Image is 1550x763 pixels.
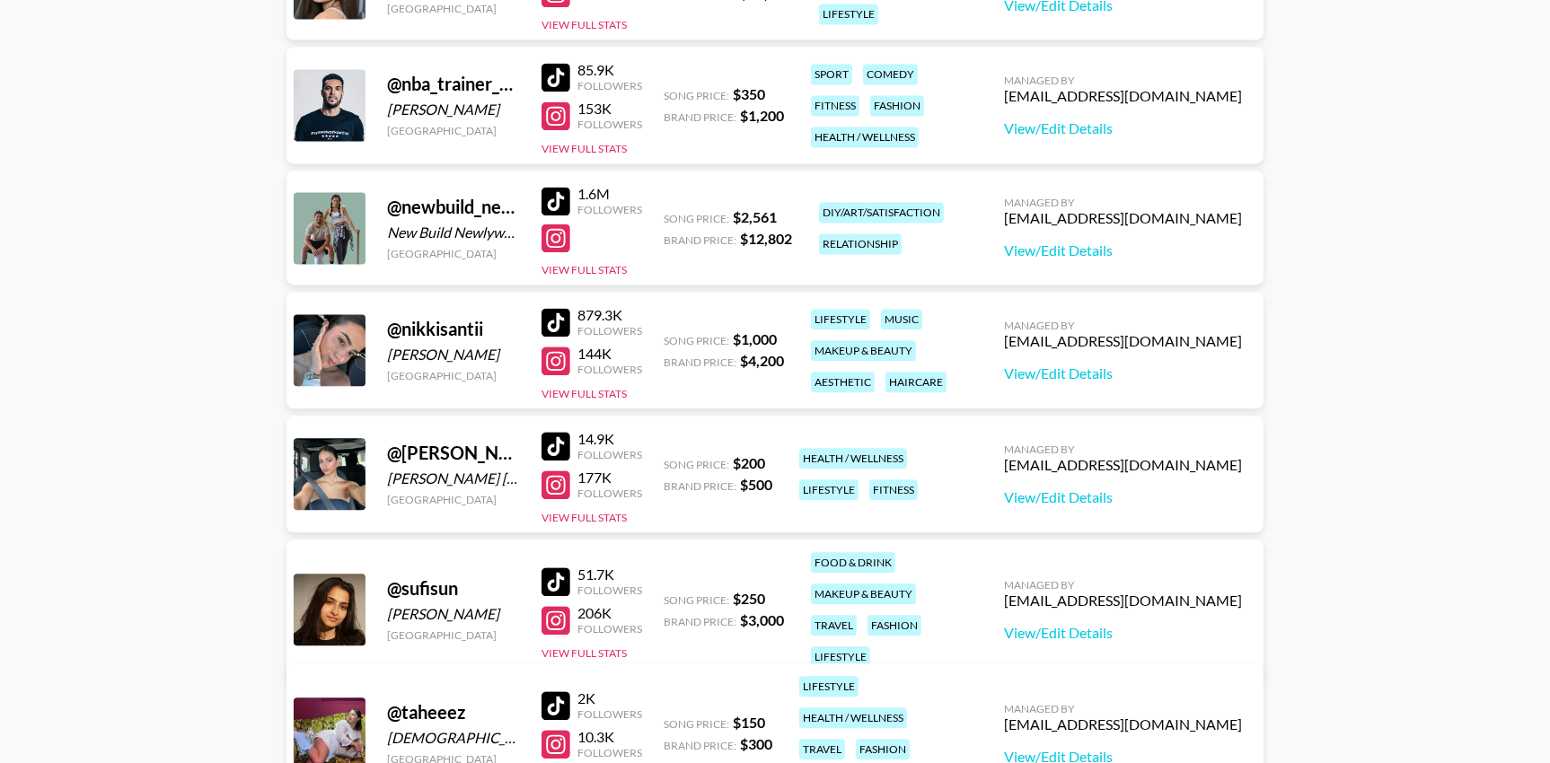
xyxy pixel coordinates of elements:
[1004,488,1242,506] a: View/Edit Details
[811,646,870,667] div: lifestyle
[733,714,765,731] strong: $ 150
[1004,87,1242,105] div: [EMAIL_ADDRESS][DOMAIN_NAME]
[811,552,895,573] div: food & drink
[856,739,910,759] div: fashion
[885,372,947,392] div: haircare
[577,79,642,92] div: Followers
[387,247,520,260] div: [GEOGRAPHIC_DATA]
[811,309,870,329] div: lifestyle
[664,110,736,124] span: Brand Price:
[577,363,642,376] div: Followers
[733,85,765,102] strong: $ 350
[733,590,765,607] strong: $ 250
[1004,332,1242,350] div: [EMAIL_ADDRESS][DOMAIN_NAME]
[577,345,642,363] div: 144K
[542,142,627,155] button: View Full Stats
[733,454,765,471] strong: $ 200
[811,127,919,147] div: health / wellness
[1004,241,1242,259] a: View/Edit Details
[577,469,642,487] div: 177K
[811,372,875,392] div: aesthetic
[577,622,642,636] div: Followers
[387,628,520,642] div: [GEOGRAPHIC_DATA]
[577,728,642,746] div: 10.3K
[577,566,642,583] div: 51.7K
[577,185,642,203] div: 1.6M
[819,202,944,223] div: diy/art/satisfaction
[733,208,777,225] strong: $ 2,561
[1004,715,1242,733] div: [EMAIL_ADDRESS][DOMAIN_NAME]
[881,309,922,329] div: music
[740,476,772,493] strong: $ 500
[799,707,907,728] div: health / wellness
[387,493,520,506] div: [GEOGRAPHIC_DATA]
[1004,578,1242,592] div: Managed By
[577,583,642,597] div: Followers
[664,739,736,752] span: Brand Price:
[799,739,845,759] div: travel
[577,100,642,118] div: 153K
[387,442,520,464] div: @ [PERSON_NAME].camilaa
[867,615,921,636] div: fashion
[740,230,792,247] strong: $ 12,802
[664,479,736,493] span: Brand Price:
[577,604,642,622] div: 206K
[799,448,907,469] div: health / wellness
[664,615,736,628] span: Brand Price:
[577,487,642,500] div: Followers
[1004,196,1242,209] div: Managed By
[577,746,642,759] div: Followers
[542,263,627,276] button: View Full Stats
[740,611,784,628] strong: $ 3,000
[1004,119,1242,137] a: View/Edit Details
[1004,456,1242,474] div: [EMAIL_ADDRESS][DOMAIN_NAME]
[869,479,918,500] div: fitness
[819,4,878,24] div: lifestyle
[870,95,924,116] div: fashion
[664,334,729,347] span: Song Price:
[577,306,642,324] div: 879.3K
[387,701,520,724] div: @ taheeez
[740,352,784,369] strong: $ 4,200
[577,118,642,131] div: Followers
[1004,702,1242,715] div: Managed By
[1004,364,1242,382] a: View/Edit Details
[819,233,902,254] div: relationship
[664,233,736,247] span: Brand Price:
[577,430,642,448] div: 14.9K
[387,729,520,747] div: [DEMOGRAPHIC_DATA][PERSON_NAME]
[577,707,642,721] div: Followers
[664,89,729,102] span: Song Price:
[387,73,520,95] div: @ nba_trainer_seanmarshall
[387,577,520,600] div: @ sufisun
[387,469,520,487] div: [PERSON_NAME] [PERSON_NAME]
[811,64,852,84] div: sport
[664,593,729,607] span: Song Price:
[1004,443,1242,456] div: Managed By
[1004,319,1242,332] div: Managed By
[387,124,520,137] div: [GEOGRAPHIC_DATA]
[542,387,627,400] button: View Full Stats
[542,511,627,524] button: View Full Stats
[387,369,520,382] div: [GEOGRAPHIC_DATA]
[740,735,772,752] strong: $ 300
[799,676,859,697] div: lifestyle
[577,448,642,461] div: Followers
[863,64,918,84] div: comedy
[387,224,520,241] div: New Build Newlyweds
[1004,624,1242,642] a: View/Edit Details
[387,101,520,118] div: [PERSON_NAME]
[1004,74,1242,87] div: Managed By
[542,646,627,660] button: View Full Stats
[811,615,857,636] div: travel
[1004,592,1242,610] div: [EMAIL_ADDRESS][DOMAIN_NAME]
[387,196,520,218] div: @ newbuild_newlyweds
[664,355,736,369] span: Brand Price:
[577,689,642,707] div: 2K
[799,479,859,500] div: lifestyle
[1004,209,1242,227] div: [EMAIL_ADDRESS][DOMAIN_NAME]
[664,717,729,731] span: Song Price:
[577,61,642,79] div: 85.9K
[577,324,642,338] div: Followers
[811,340,916,361] div: makeup & beauty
